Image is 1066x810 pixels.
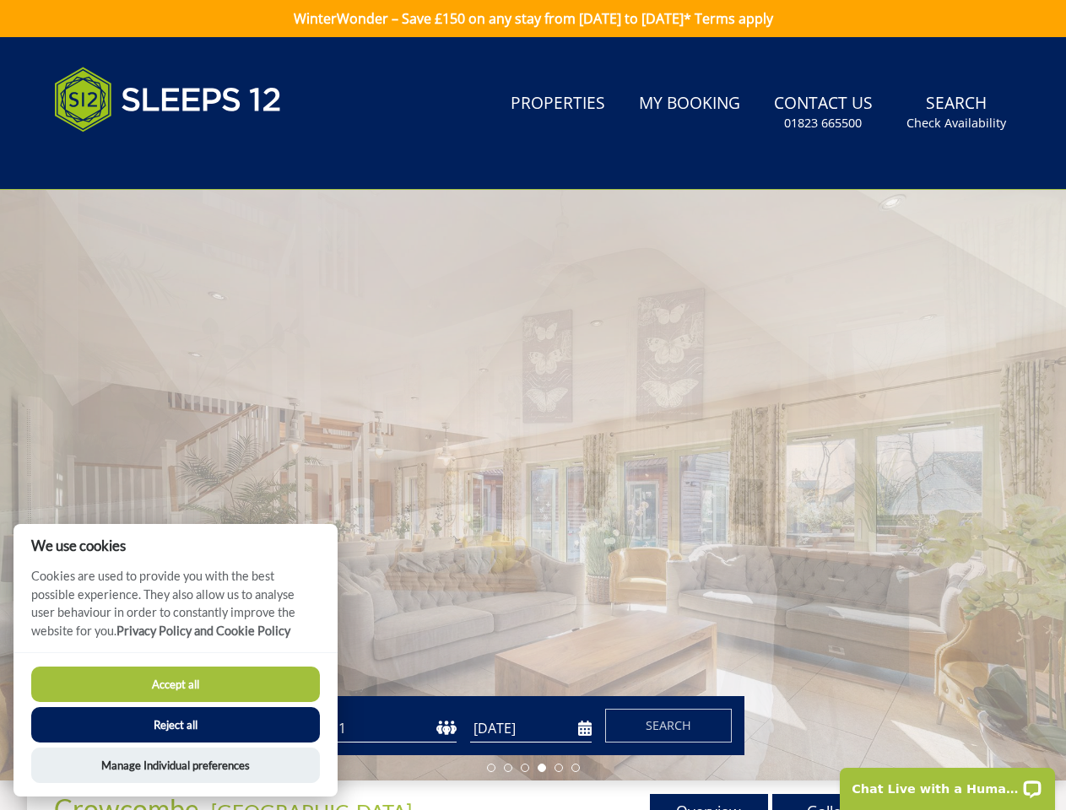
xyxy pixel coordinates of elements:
small: 01823 665500 [784,115,862,132]
a: SearchCheck Availability [900,85,1013,140]
h2: We use cookies [14,537,338,553]
iframe: Customer reviews powered by Trustpilot [46,152,223,166]
button: Search [605,709,732,742]
a: Contact Us01823 665500 [767,85,879,140]
p: Cookies are used to provide you with the best possible experience. They also allow us to analyse ... [14,567,338,652]
a: Privacy Policy and Cookie Policy [116,624,290,638]
small: Check Availability [906,115,1006,132]
iframe: LiveChat chat widget [829,757,1066,810]
img: Sleeps 12 [54,57,282,142]
button: Reject all [31,707,320,742]
button: Accept all [31,667,320,702]
a: Properties [504,85,612,123]
a: My Booking [632,85,747,123]
input: Arrival Date [470,715,592,742]
button: Manage Individual preferences [31,748,320,783]
span: Search [646,717,691,733]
